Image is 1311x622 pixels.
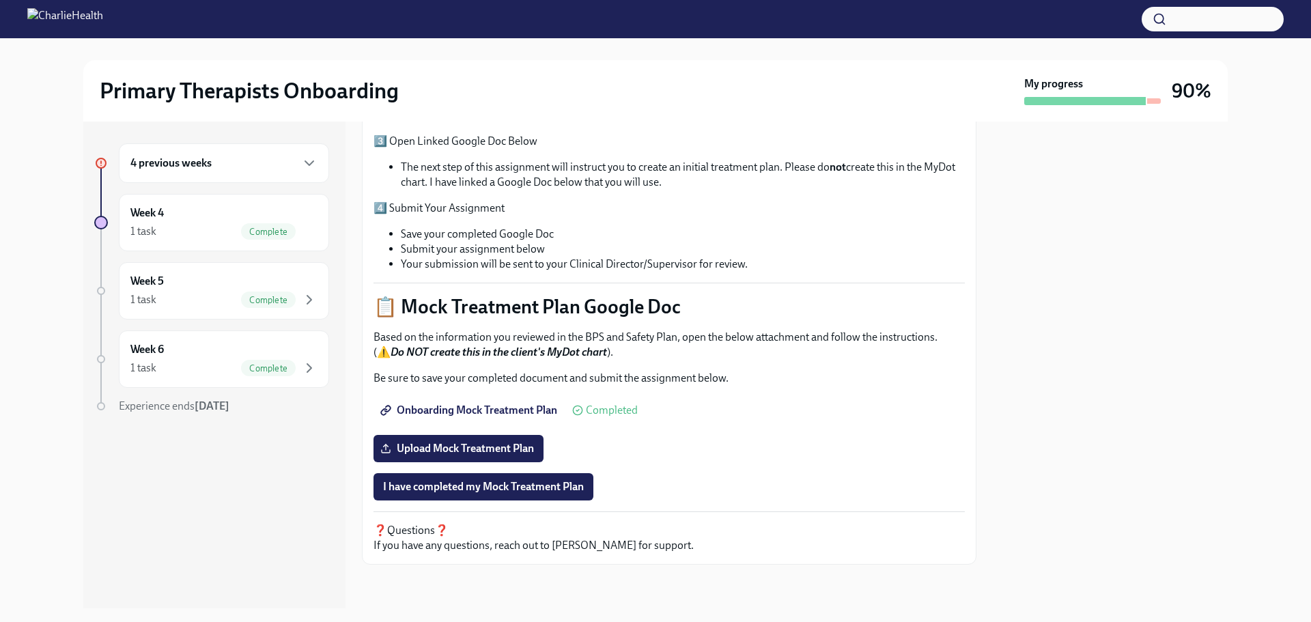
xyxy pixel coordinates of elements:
[130,361,156,376] div: 1 task
[373,523,965,553] p: ❓Questions❓ If you have any questions, reach out to [PERSON_NAME] for support.
[373,435,544,462] label: Upload Mock Treatment Plan
[401,160,965,190] li: The next step of this assignment will instruct you to create an initial treatment plan. Please do...
[195,399,229,412] strong: [DATE]
[401,242,965,257] li: Submit your assignment below
[1172,79,1211,103] h3: 90%
[373,330,965,360] p: Based on the information you reviewed in the BPS and Safety Plan, open the below attachment and f...
[373,397,567,424] a: Onboarding Mock Treatment Plan
[241,295,296,305] span: Complete
[1024,76,1083,91] strong: My progress
[401,257,965,272] li: Your submission will be sent to your Clinical Director/Supervisor for review.
[373,134,965,149] p: 3️⃣ Open Linked Google Doc Below
[830,160,846,173] strong: not
[383,480,584,494] span: I have completed my Mock Treatment Plan
[586,405,638,416] span: Completed
[241,227,296,237] span: Complete
[241,363,296,373] span: Complete
[94,330,329,388] a: Week 61 taskComplete
[100,77,399,104] h2: Primary Therapists Onboarding
[373,294,965,319] p: 📋 Mock Treatment Plan Google Doc
[130,292,156,307] div: 1 task
[130,342,164,357] h6: Week 6
[383,404,557,417] span: Onboarding Mock Treatment Plan
[130,224,156,239] div: 1 task
[119,399,229,412] span: Experience ends
[130,206,164,221] h6: Week 4
[373,371,965,386] p: Be sure to save your completed document and submit the assignment below.
[94,194,329,251] a: Week 41 taskComplete
[130,156,212,171] h6: 4 previous weeks
[94,262,329,320] a: Week 51 taskComplete
[383,442,534,455] span: Upload Mock Treatment Plan
[130,274,164,289] h6: Week 5
[27,8,103,30] img: CharlieHealth
[373,201,965,216] p: 4️⃣ Submit Your Assignment
[119,143,329,183] div: 4 previous weeks
[373,473,593,500] button: I have completed my Mock Treatment Plan
[391,345,607,358] strong: Do NOT create this in the client's MyDot chart
[401,227,965,242] li: Save your completed Google Doc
